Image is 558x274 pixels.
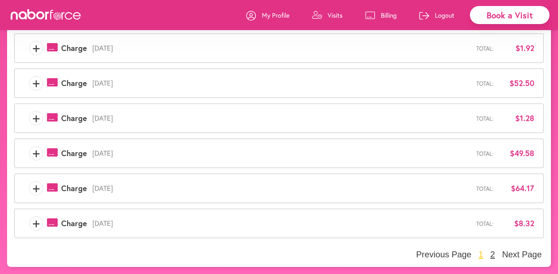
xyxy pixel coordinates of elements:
button: 1 [476,249,485,260]
span: Total: [476,115,494,122]
span: + [29,111,43,125]
span: Charge [61,44,87,53]
span: Charge [61,184,87,193]
span: Total: [476,45,494,52]
span: [DATE] [87,114,476,122]
p: Logout [435,11,454,19]
span: + [29,181,43,195]
span: + [29,216,43,230]
span: $49.58 [499,149,534,158]
a: My Profile [246,5,289,26]
span: + [29,146,43,160]
p: My Profile [262,11,289,19]
button: 2 [488,249,497,260]
span: $1.28 [499,114,534,123]
span: $64.17 [499,184,534,193]
a: Visits [312,5,343,26]
span: [DATE] [87,79,476,87]
span: $1.92 [499,44,534,53]
span: Charge [61,114,87,123]
a: Billing [365,5,397,26]
button: Next Page [500,249,544,260]
span: $52.50 [499,79,534,88]
span: [DATE] [87,44,476,52]
span: + [29,41,43,55]
span: Charge [61,219,87,228]
span: Charge [61,79,87,88]
span: + [29,76,43,90]
a: Logout [419,5,454,26]
button: Previous Page [414,249,473,260]
span: Total: [476,185,494,192]
span: Total: [476,220,494,227]
p: Visits [328,11,343,19]
span: Charge [61,149,87,158]
div: Book a Visit [470,6,550,24]
span: Total: [476,150,494,157]
span: $8.32 [499,219,534,228]
span: Total: [476,80,494,87]
span: [DATE] [87,149,476,158]
span: [DATE] [87,184,476,193]
span: [DATE] [87,219,476,228]
p: Billing [381,11,397,19]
